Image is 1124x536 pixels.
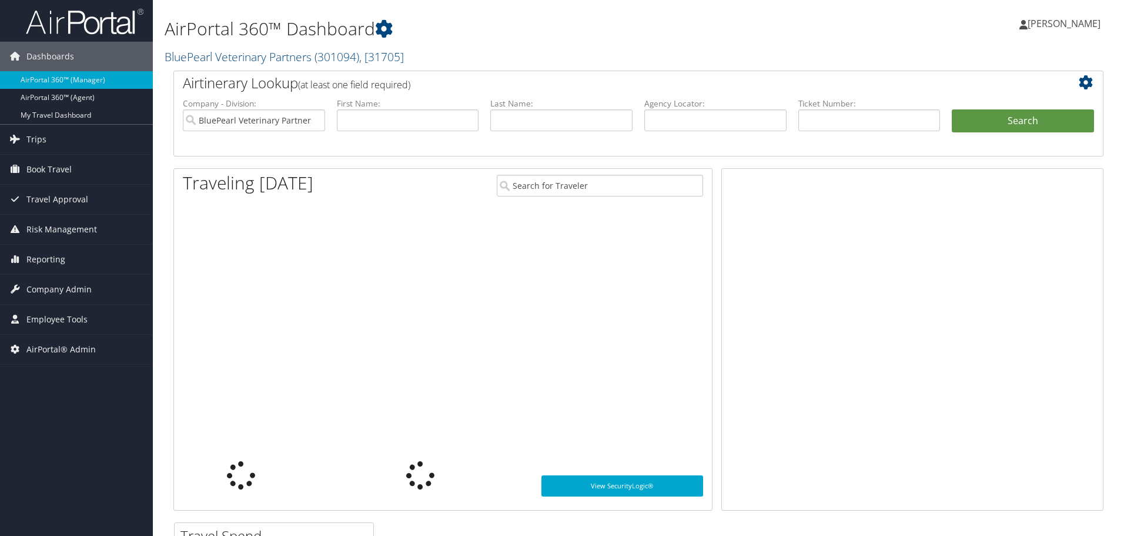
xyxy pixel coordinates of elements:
input: Search for Traveler [497,175,703,197]
span: Trips [26,125,46,154]
label: Last Name: [490,98,633,109]
a: [PERSON_NAME] [1019,6,1112,41]
label: Agency Locator: [644,98,787,109]
h2: Airtinerary Lookup [183,73,1016,93]
label: First Name: [337,98,479,109]
label: Company - Division: [183,98,325,109]
label: Ticket Number: [798,98,941,109]
span: Dashboards [26,42,74,71]
span: AirPortal® Admin [26,335,96,364]
span: Employee Tools [26,305,88,334]
img: airportal-logo.png [26,8,143,35]
a: View SecurityLogic® [541,475,703,497]
h1: Traveling [DATE] [183,171,313,195]
a: BluePearl Veterinary Partners [165,49,404,65]
span: [PERSON_NAME] [1028,17,1100,30]
span: Company Admin [26,275,92,304]
span: Travel Approval [26,185,88,214]
span: Reporting [26,245,65,274]
span: Book Travel [26,155,72,184]
button: Search [952,109,1094,133]
span: ( 301094 ) [315,49,359,65]
span: , [ 31705 ] [359,49,404,65]
span: Risk Management [26,215,97,244]
span: (at least one field required) [298,78,410,91]
h1: AirPortal 360™ Dashboard [165,16,797,41]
